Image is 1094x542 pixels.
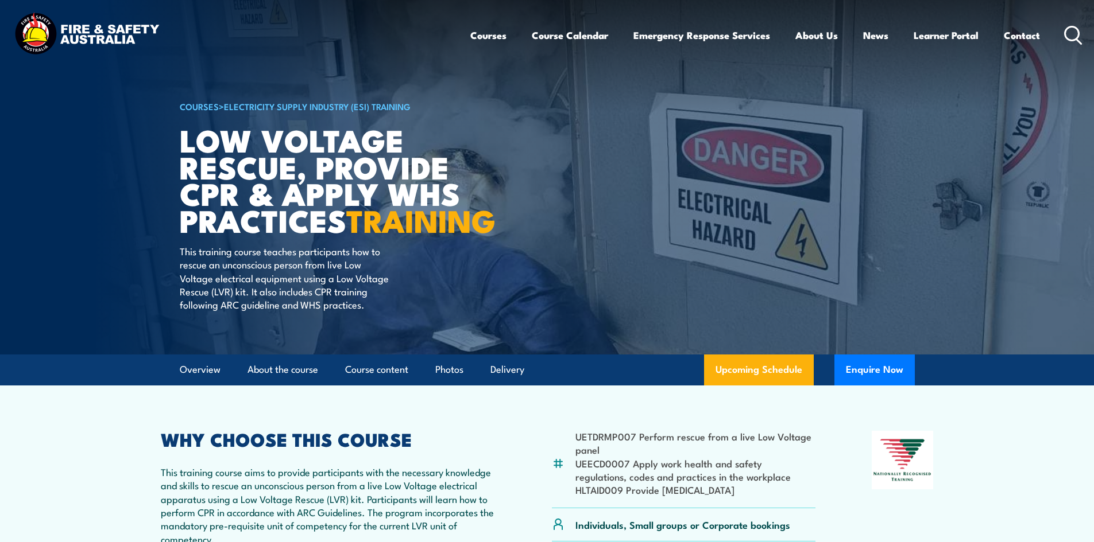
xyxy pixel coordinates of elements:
p: Individuals, Small groups or Corporate bookings [575,518,790,531]
a: About the course [248,354,318,385]
h1: Low Voltage Rescue, Provide CPR & Apply WHS Practices [180,126,463,233]
a: Learner Portal [914,20,979,50]
a: Emergency Response Services [633,20,770,50]
strong: TRAINING [346,196,496,243]
li: UEECD0007 Apply work health and safety regulations, codes and practices in the workplace [575,457,816,483]
li: HLTAID009 Provide [MEDICAL_DATA] [575,483,816,496]
a: Upcoming Schedule [704,354,814,385]
a: Overview [180,354,221,385]
a: Photos [435,354,463,385]
h2: WHY CHOOSE THIS COURSE [161,431,496,447]
a: News [863,20,888,50]
img: Nationally Recognised Training logo. [872,431,934,489]
a: Course Calendar [532,20,608,50]
li: UETDRMP007 Perform rescue from a live Low Voltage panel [575,430,816,457]
a: Course content [345,354,408,385]
button: Enquire Now [834,354,915,385]
a: Electricity Supply Industry (ESI) Training [224,100,411,112]
a: About Us [795,20,838,50]
p: This training course teaches participants how to rescue an unconscious person from live Low Volta... [180,244,389,311]
a: COURSES [180,100,219,112]
a: Courses [470,20,507,50]
a: Delivery [490,354,524,385]
a: Contact [1004,20,1040,50]
h6: > [180,99,463,113]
